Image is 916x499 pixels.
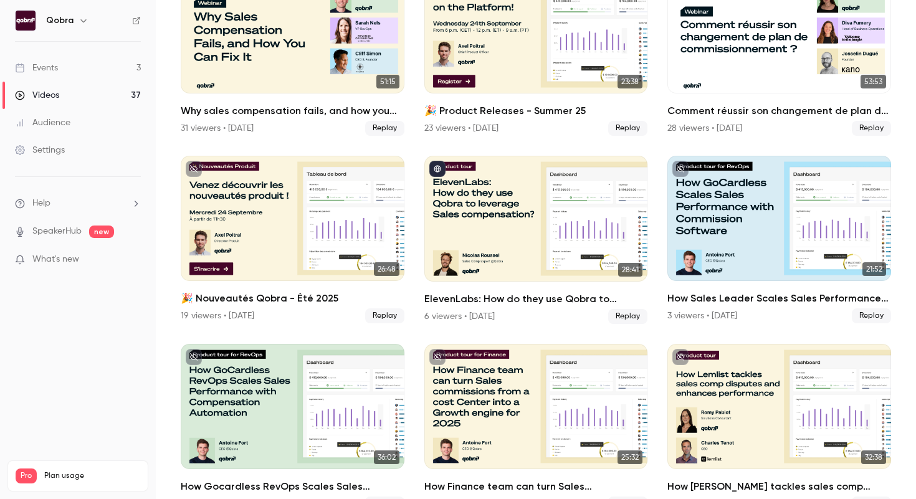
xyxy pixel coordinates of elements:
[424,292,648,307] h2: ElevenLabs: How do they use Qobra to leverage Sales compensation?
[181,156,404,324] li: 🎉 Nouveautés Qobra - Été 2025
[862,262,886,276] span: 21:52
[181,122,254,135] div: 31 viewers • [DATE]
[852,308,891,323] span: Replay
[374,450,399,464] span: 36:02
[667,291,891,306] h2: How Sales Leader Scales Sales Performance with commission software
[667,103,891,118] h2: Comment réussir son changement de plan de commissionnement ?
[186,349,202,365] button: unpublished
[46,14,74,27] h6: Qobra
[861,75,886,88] span: 53:53
[618,75,642,88] span: 23:38
[861,450,886,464] span: 32:38
[32,253,79,266] span: What's new
[667,310,737,322] div: 3 viewers • [DATE]
[667,122,742,135] div: 28 viewers • [DATE]
[672,349,689,365] button: unpublished
[126,254,141,265] iframe: Noticeable Trigger
[424,479,648,494] h2: How Finance team can turn Sales commissions from a cost Center into a Revenue accelerator for 2025
[618,450,642,464] span: 25:32
[429,161,446,177] button: published
[424,122,499,135] div: 23 viewers • [DATE]
[181,291,404,306] h2: 🎉 Nouveautés Qobra - Été 2025
[181,479,404,494] h2: How Gocardless RevOps Scales Sales Performance with Compensation Automation
[15,89,59,102] div: Videos
[15,116,70,129] div: Audience
[181,156,404,324] a: 26:48🎉 Nouveautés Qobra - Été 202519 viewers • [DATE]Replay
[667,156,891,324] a: 21:52How Sales Leader Scales Sales Performance with commission software3 viewers • [DATE]Replay
[424,103,648,118] h2: 🎉 Product Releases - Summer 25
[89,226,114,238] span: new
[667,156,891,324] li: How Sales Leader Scales Sales Performance with commission software
[852,121,891,136] span: Replay
[424,310,495,323] div: 6 viewers • [DATE]
[365,121,404,136] span: Replay
[16,11,36,31] img: Qobra
[32,225,82,238] a: SpeakerHub
[44,471,140,481] span: Plan usage
[365,308,404,323] span: Replay
[376,75,399,88] span: 51:15
[618,263,642,277] span: 28:41
[424,156,648,324] li: ElevenLabs: How do they use Qobra to leverage Sales compensation?
[186,161,202,177] button: unpublished
[424,156,648,324] a: 28:41ElevenLabs: How do they use Qobra to leverage Sales compensation?6 viewers • [DATE]Replay
[15,144,65,156] div: Settings
[672,161,689,177] button: unpublished
[608,121,647,136] span: Replay
[181,103,404,118] h2: Why sales compensation fails, and how you can fix it
[32,197,50,210] span: Help
[15,197,141,210] li: help-dropdown-opener
[16,468,37,483] span: Pro
[608,309,647,324] span: Replay
[15,62,58,74] div: Events
[181,310,254,322] div: 19 viewers • [DATE]
[429,349,446,365] button: unpublished
[667,479,891,494] h2: How [PERSON_NAME] tackles sales comp disputes and enhances performance
[374,262,399,276] span: 26:48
